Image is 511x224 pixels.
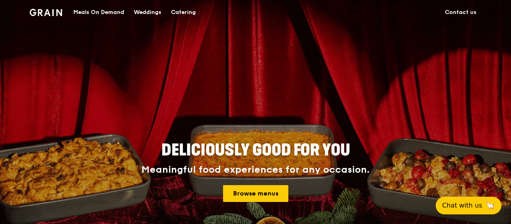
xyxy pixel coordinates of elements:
a: Browse menus [223,185,288,202]
div: Meaningful food experiences for any occasion. [111,164,400,176]
a: Contact us [440,0,481,24]
button: Chat with us🦙 [436,197,501,214]
span: 🦙 [485,201,495,210]
a: Weddings [129,0,166,24]
span: Deliciously good for you [161,141,350,160]
a: Catering [166,0,201,24]
div: Catering [171,0,196,24]
img: Grain [30,9,62,16]
span: Chat with us [442,201,482,210]
div: Meals On Demand [73,0,124,24]
div: Weddings [134,0,161,24]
